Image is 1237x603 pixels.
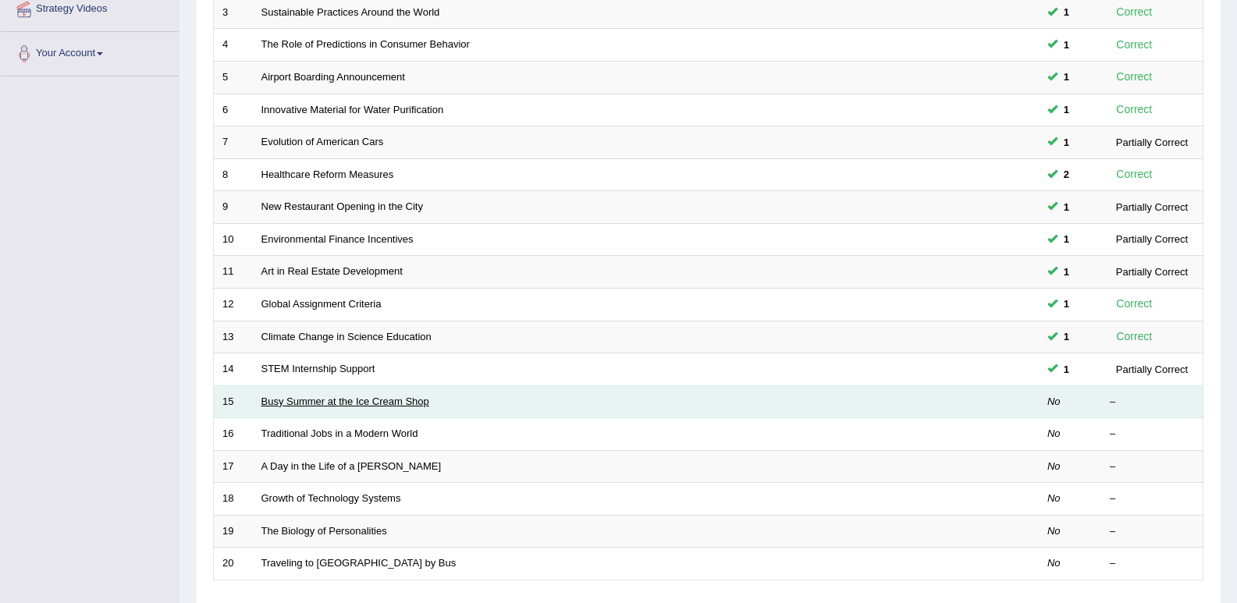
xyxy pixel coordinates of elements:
td: 8 [214,158,253,191]
a: Climate Change in Science Education [261,331,432,342]
div: – [1110,459,1194,474]
div: Correct [1110,295,1159,313]
td: 18 [214,483,253,516]
a: Traditional Jobs in a Modern World [261,427,418,439]
div: Correct [1110,165,1159,183]
span: You can still take this question [1057,166,1075,183]
div: Correct [1110,36,1159,54]
a: Sustainable Practices Around the World [261,6,440,18]
a: Global Assignment Criteria [261,298,382,310]
td: 9 [214,191,253,224]
td: 17 [214,450,253,483]
a: Traveling to [GEOGRAPHIC_DATA] by Bus [261,557,457,569]
div: – [1110,556,1194,571]
div: Partially Correct [1110,134,1194,151]
div: Correct [1110,101,1159,119]
em: No [1047,427,1061,439]
a: The Biology of Personalities [261,525,387,537]
div: – [1110,524,1194,539]
a: STEM Internship Support [261,363,375,374]
span: You can still take this question [1057,37,1075,53]
td: 11 [214,256,253,289]
a: A Day in the Life of a [PERSON_NAME] [261,460,442,472]
div: – [1110,427,1194,442]
a: Environmental Finance Incentives [261,233,414,245]
td: 4 [214,29,253,62]
td: 6 [214,94,253,126]
a: New Restaurant Opening in the City [261,200,423,212]
a: Airport Boarding Announcement [261,71,405,83]
em: No [1047,492,1061,504]
span: You can still take this question [1057,231,1075,247]
td: 13 [214,321,253,353]
div: Partially Correct [1110,264,1194,280]
span: You can still take this question [1057,264,1075,280]
a: The Role of Predictions in Consumer Behavior [261,38,470,50]
span: You can still take this question [1057,101,1075,118]
em: No [1047,395,1061,407]
div: Correct [1110,3,1159,21]
a: Evolution of American Cars [261,136,384,147]
td: 10 [214,223,253,256]
div: – [1110,491,1194,506]
em: No [1047,460,1061,472]
td: 20 [214,548,253,580]
a: Innovative Material for Water Purification [261,104,444,115]
div: Correct [1110,68,1159,86]
td: 19 [214,515,253,548]
a: Growth of Technology Systems [261,492,401,504]
span: You can still take this question [1057,134,1075,151]
td: 16 [214,418,253,451]
a: Healthcare Reform Measures [261,168,394,180]
span: You can still take this question [1057,361,1075,378]
em: No [1047,557,1061,569]
div: Partially Correct [1110,361,1194,378]
span: You can still take this question [1057,69,1075,85]
div: Correct [1110,328,1159,346]
td: 7 [214,126,253,159]
div: – [1110,395,1194,410]
a: Busy Summer at the Ice Cream Shop [261,395,429,407]
td: 5 [214,62,253,94]
em: No [1047,525,1061,537]
div: Partially Correct [1110,231,1194,247]
span: You can still take this question [1057,4,1075,20]
td: 14 [214,353,253,386]
td: 12 [214,288,253,321]
a: Your Account [1,32,179,71]
span: You can still take this question [1057,199,1075,215]
td: 15 [214,385,253,418]
a: Art in Real Estate Development [261,265,403,277]
span: You can still take this question [1057,328,1075,345]
div: Partially Correct [1110,199,1194,215]
span: You can still take this question [1057,296,1075,312]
